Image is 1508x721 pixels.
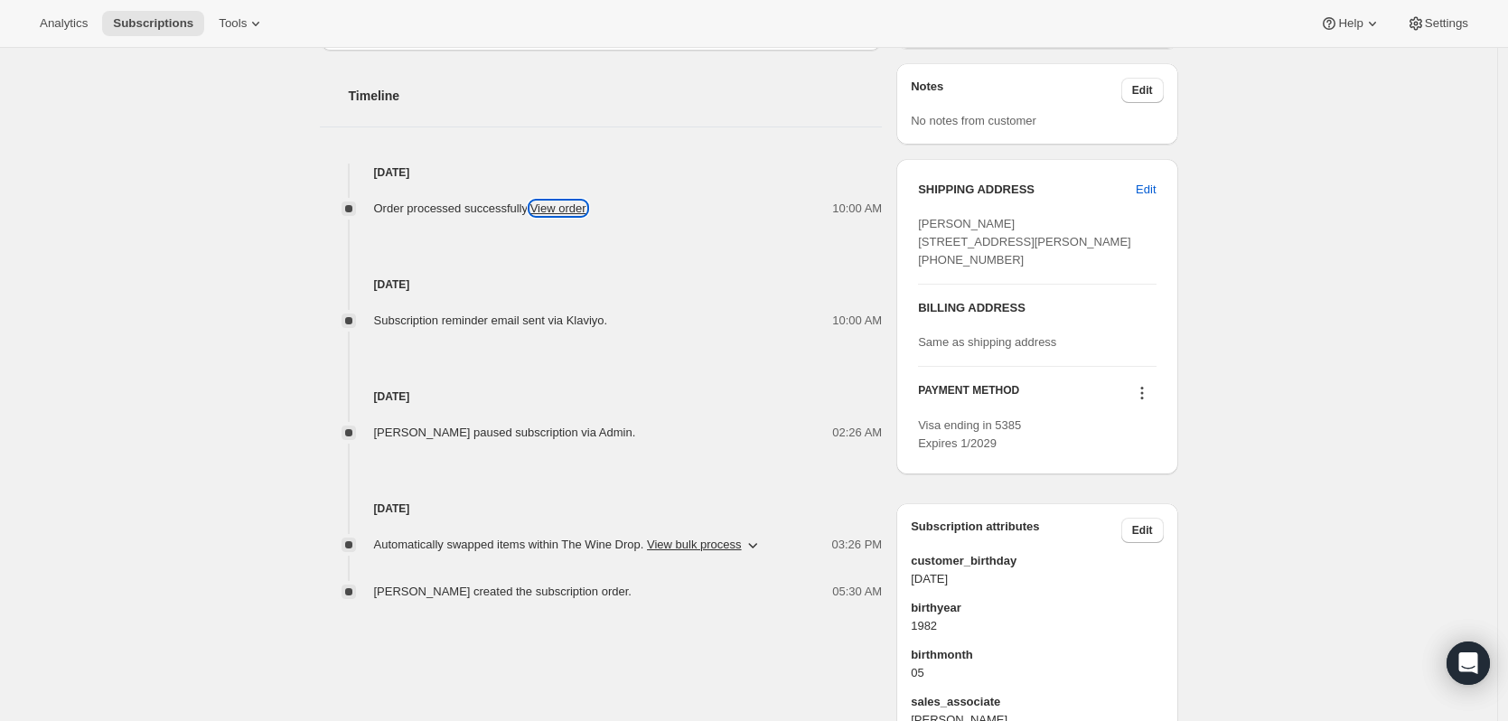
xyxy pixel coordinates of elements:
[911,114,1036,127] span: No notes from customer
[374,585,632,598] span: [PERSON_NAME] created the subscription order.
[911,552,1163,570] span: customer_birthday
[832,424,882,442] span: 02:26 AM
[832,200,882,218] span: 10:00 AM
[1121,78,1164,103] button: Edit
[918,383,1019,407] h3: PAYMENT METHOD
[349,87,883,105] h2: Timeline
[320,276,883,294] h4: [DATE]
[647,538,742,551] button: View bulk process
[1447,641,1490,685] div: Open Intercom Messenger
[832,312,882,330] span: 10:00 AM
[918,418,1021,450] span: Visa ending in 5385 Expires 1/2029
[918,181,1136,199] h3: SHIPPING ADDRESS
[113,16,193,31] span: Subscriptions
[832,583,882,601] span: 05:30 AM
[918,335,1056,349] span: Same as shipping address
[918,299,1156,317] h3: BILLING ADDRESS
[374,426,636,439] span: [PERSON_NAME] paused subscription via Admin.
[219,16,247,31] span: Tools
[530,201,586,215] a: View order
[320,388,883,406] h4: [DATE]
[911,693,1163,711] span: sales_associate
[911,617,1163,635] span: 1982
[320,500,883,518] h4: [DATE]
[911,599,1163,617] span: birthyear
[1309,11,1391,36] button: Help
[1425,16,1468,31] span: Settings
[1132,523,1153,538] span: Edit
[102,11,204,36] button: Subscriptions
[374,314,608,327] span: Subscription reminder email sent via Klaviyo.
[29,11,98,36] button: Analytics
[911,664,1163,682] span: 05
[911,570,1163,588] span: [DATE]
[374,201,586,215] span: Order processed successfully.
[1132,83,1153,98] span: Edit
[208,11,276,36] button: Tools
[1396,11,1479,36] button: Settings
[1125,175,1166,204] button: Edit
[911,78,1121,103] h3: Notes
[1136,181,1156,199] span: Edit
[374,536,742,554] span: Automatically swapped items within The Wine Drop .
[320,164,883,182] h4: [DATE]
[832,536,883,554] span: 03:26 PM
[1121,518,1164,543] button: Edit
[363,530,773,559] button: Automatically swapped items within The Wine Drop. View bulk process
[918,217,1131,267] span: [PERSON_NAME] [STREET_ADDRESS][PERSON_NAME] [PHONE_NUMBER]
[911,646,1163,664] span: birthmonth
[1338,16,1363,31] span: Help
[40,16,88,31] span: Analytics
[911,518,1121,543] h3: Subscription attributes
